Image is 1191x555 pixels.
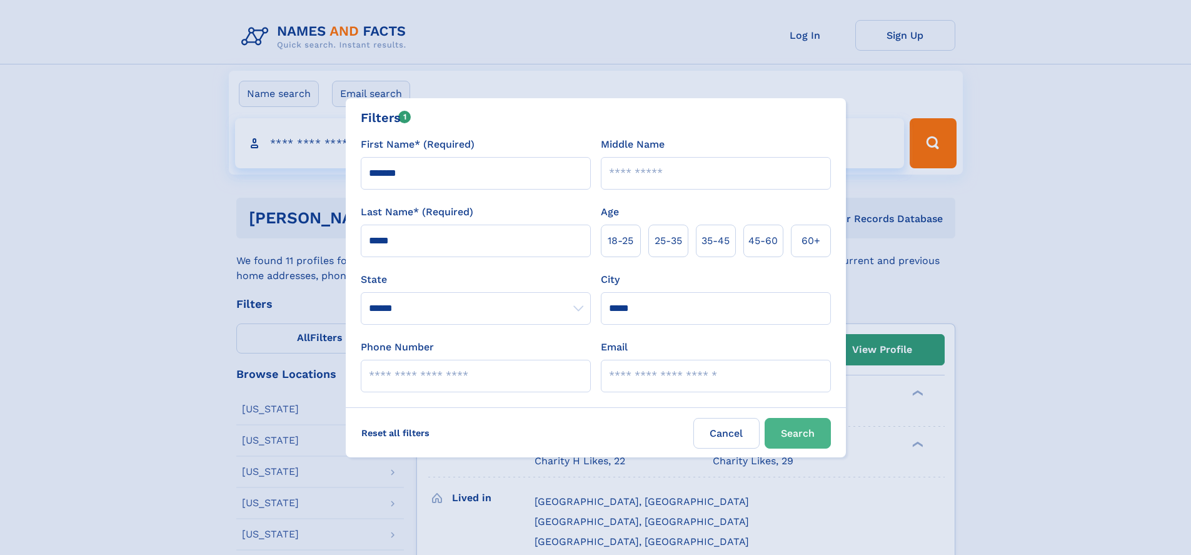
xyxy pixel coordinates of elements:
[361,205,473,220] label: Last Name* (Required)
[361,108,411,127] div: Filters
[601,205,619,220] label: Age
[353,418,438,448] label: Reset all filters
[693,418,760,449] label: Cancel
[361,272,591,287] label: State
[701,233,730,248] span: 35‑45
[802,233,820,248] span: 60+
[361,340,434,355] label: Phone Number
[601,137,665,152] label: Middle Name
[608,233,633,248] span: 18‑25
[361,137,475,152] label: First Name* (Required)
[601,340,628,355] label: Email
[601,272,620,287] label: City
[765,418,831,449] button: Search
[655,233,682,248] span: 25‑35
[748,233,778,248] span: 45‑60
